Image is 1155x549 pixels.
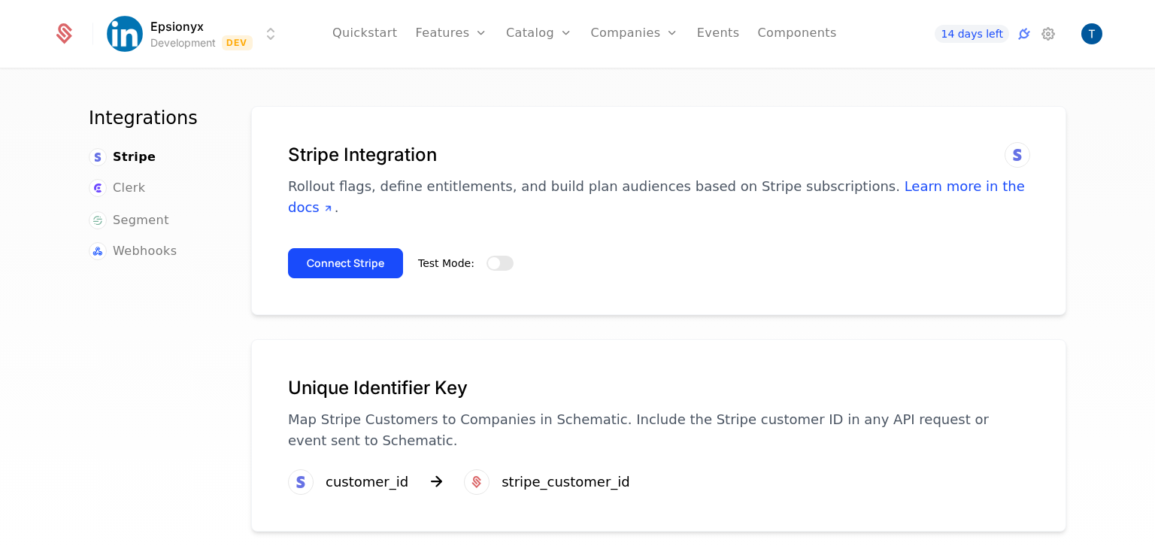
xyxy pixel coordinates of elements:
[89,106,215,130] h1: Integrations
[1081,23,1102,44] img: Tshegofatso Keller
[1039,25,1057,43] a: Settings
[222,35,253,50] span: Dev
[113,211,169,229] span: Segment
[89,211,169,229] a: Segment
[113,242,177,260] span: Webhooks
[89,242,177,260] a: Webhooks
[111,17,280,50] button: Select environment
[288,143,1029,167] h1: Stripe Integration
[89,106,215,261] nav: Main
[288,409,1029,451] p: Map Stripe Customers to Companies in Schematic. Include the Stripe customer ID in any API request...
[288,248,403,278] button: Connect Stripe
[935,25,1008,43] a: 14 days left
[89,179,145,197] a: Clerk
[288,176,1029,218] p: Rollout flags, define entitlements, and build plan audiences based on Stripe subscriptions. .
[502,472,630,493] div: stripe_customer_id
[288,376,1029,400] h1: Unique Identifier Key
[107,16,143,52] img: Epsionyx
[326,472,408,493] div: customer_id
[1081,23,1102,44] button: Open user button
[113,179,145,197] span: Clerk
[418,257,474,269] span: Test Mode:
[150,17,204,35] span: Epsionyx
[150,35,216,50] div: Development
[113,148,156,166] span: Stripe
[1015,25,1033,43] a: Integrations
[89,148,156,166] a: Stripe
